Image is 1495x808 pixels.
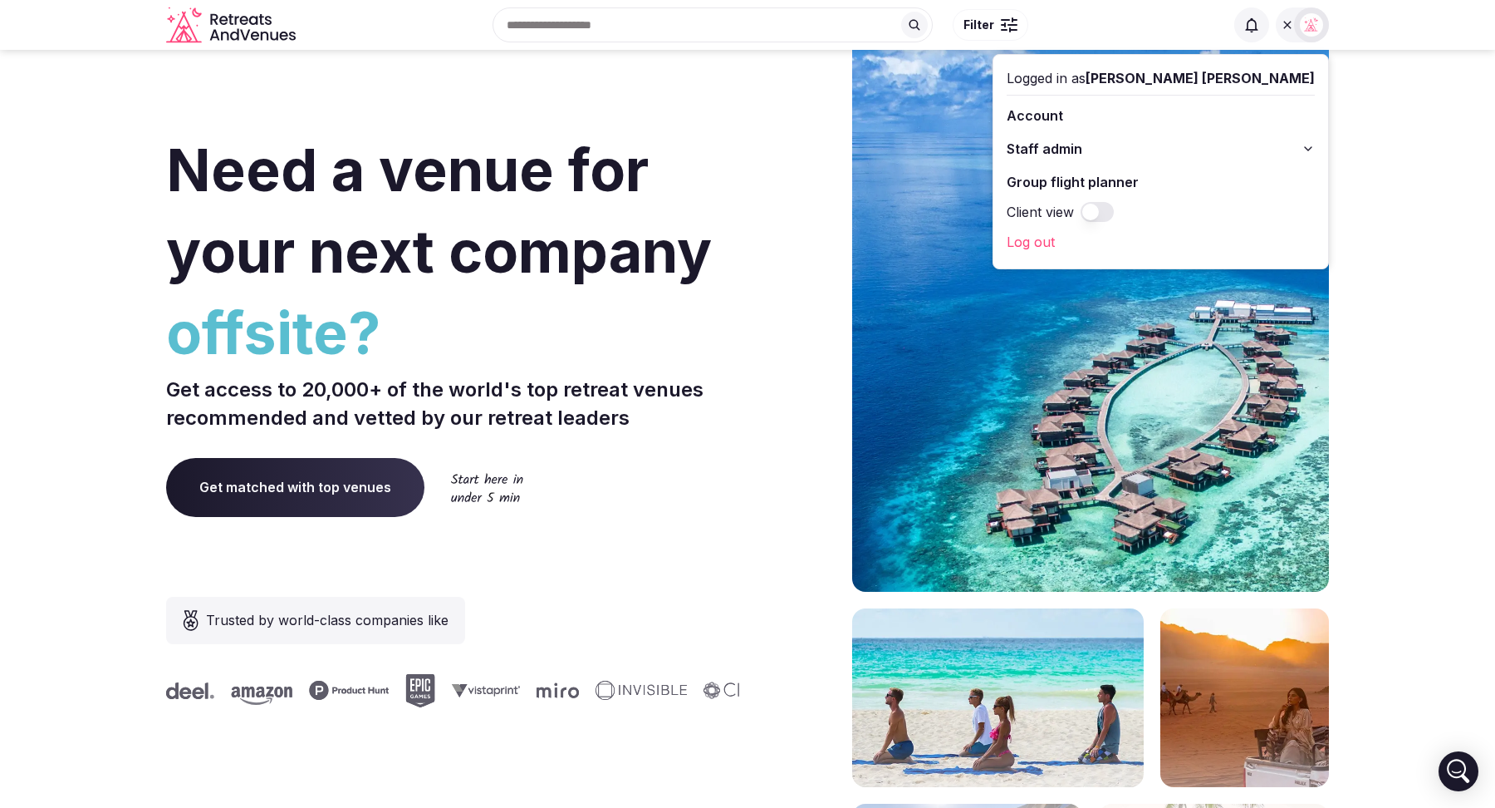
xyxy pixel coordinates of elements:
img: yoga on tropical beach [852,608,1144,787]
button: Filter [953,9,1028,41]
img: Matt Grant Oakes [1300,13,1323,37]
svg: Retreats and Venues company logo [166,7,299,44]
img: Start here in under 5 min [451,473,523,502]
p: Get access to 20,000+ of the world's top retreat venues recommended and vetted by our retreat lea... [166,376,741,431]
span: offsite? [166,293,741,374]
a: Log out [1007,229,1315,255]
div: Logged in as [1007,68,1315,88]
span: Staff admin [1007,139,1082,159]
a: Account [1007,102,1315,129]
svg: Epic Games company logo [398,674,428,707]
svg: Invisible company logo [588,681,679,701]
span: Filter [963,17,994,33]
div: Open Intercom Messenger [1439,751,1478,791]
svg: Vistaprint company logo [444,683,512,697]
a: Get matched with top venues [166,458,424,516]
span: [PERSON_NAME] [PERSON_NAME] [1086,70,1315,86]
svg: Deel company logo [159,682,207,699]
span: Need a venue for your next company [166,135,712,287]
button: Staff admin [1007,135,1315,162]
label: Client view [1007,202,1074,222]
a: Visit the homepage [166,7,299,44]
a: Group flight planner [1007,169,1315,195]
svg: Miro company logo [529,682,571,698]
span: Trusted by world-class companies like [206,610,448,630]
img: woman sitting in back of truck with camels [1160,608,1329,787]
